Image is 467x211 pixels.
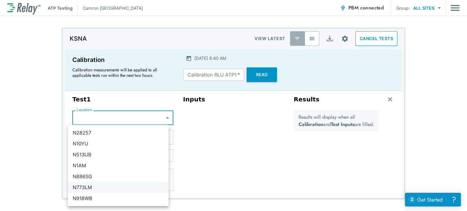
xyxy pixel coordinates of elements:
li: N28257 [68,127,169,138]
iframe: Resource center [405,193,461,206]
li: N1AM [68,160,169,171]
li: N918WB [68,193,169,204]
li: N10YU [68,138,169,149]
li: N513UB [68,149,169,160]
li: N886SG [68,171,169,182]
li: N773LM [68,182,169,193]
